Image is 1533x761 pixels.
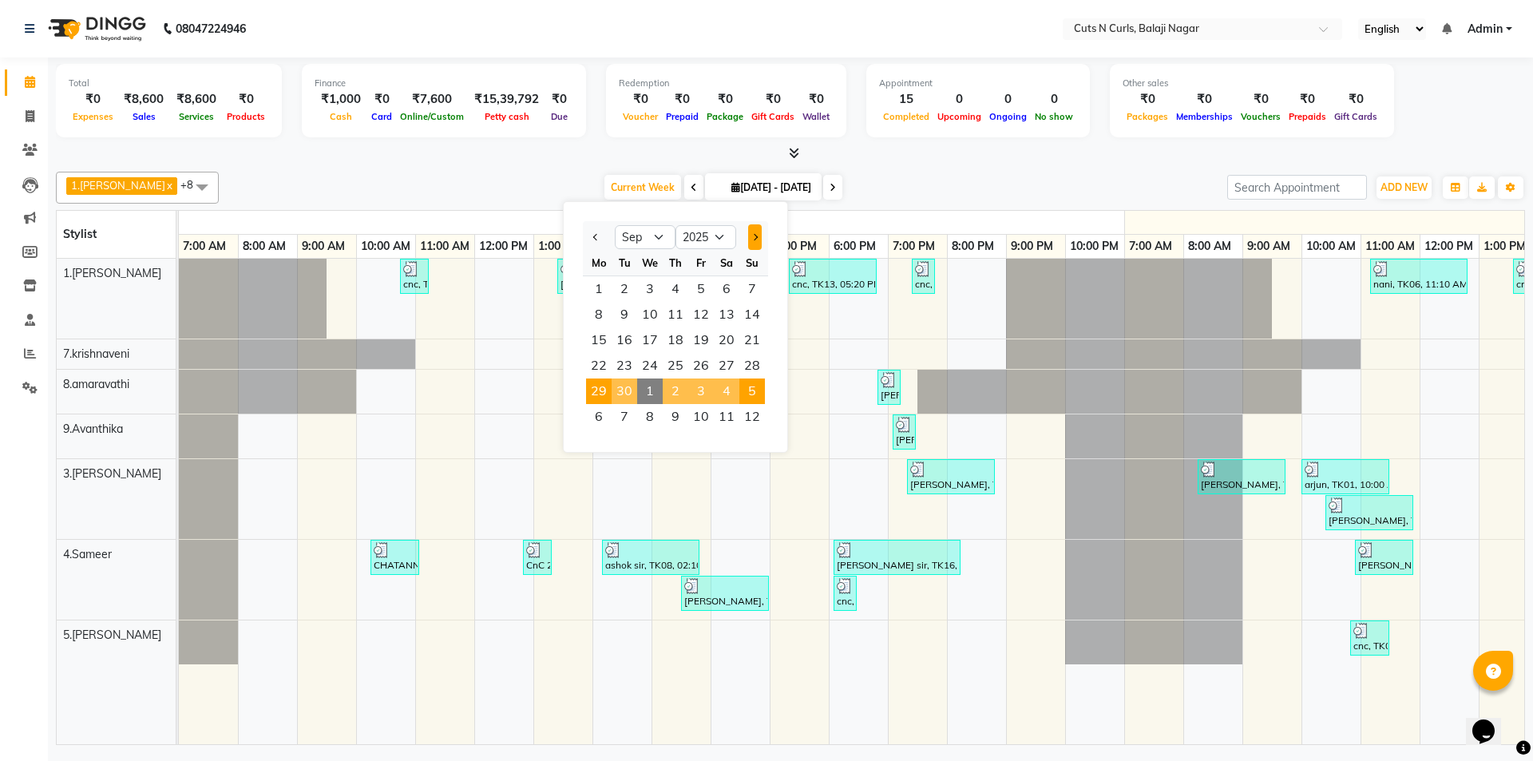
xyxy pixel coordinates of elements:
[586,276,612,302] div: Monday, September 1, 2025
[663,276,688,302] div: Thursday, September 4, 2025
[396,90,468,109] div: ₹7,600
[586,404,612,430] div: Monday, October 6, 2025
[933,90,985,109] div: 0
[663,353,688,379] span: 25
[663,250,688,275] div: Th
[662,90,703,109] div: ₹0
[637,379,663,404] span: 1
[1184,235,1235,258] a: 8:00 AM
[547,111,572,122] span: Due
[586,353,612,379] div: Monday, September 22, 2025
[612,302,637,327] span: 9
[637,327,663,353] div: Wednesday, September 17, 2025
[879,77,1077,90] div: Appointment
[1172,90,1237,109] div: ₹0
[739,276,765,302] div: Sunday, September 7, 2025
[739,250,765,275] div: Su
[63,347,129,361] span: 7.krishnaveni
[1123,111,1172,122] span: Packages
[688,327,714,353] div: Friday, September 19, 2025
[637,276,663,302] span: 3
[747,90,798,109] div: ₹0
[612,404,637,430] span: 7
[589,224,603,250] button: Previous month
[663,276,688,302] span: 4
[180,178,205,191] span: +8
[604,542,698,573] div: ashok sir, TK08, 02:10 PM-03:50 PM, men hair cut (₹300),Trimming (₹100)
[1480,235,1530,258] a: 1:00 PM
[748,224,762,250] button: Next month
[612,276,637,302] div: Tuesday, September 2, 2025
[223,90,269,109] div: ₹0
[909,462,993,492] div: [PERSON_NAME], TK18, 07:20 PM-08:50 PM, men hair cut (₹300)
[798,90,834,109] div: ₹0
[1302,235,1360,258] a: 10:00 AM
[637,353,663,379] div: Wednesday, September 24, 2025
[612,327,637,353] div: Tuesday, September 16, 2025
[739,404,765,430] span: 12
[688,327,714,353] span: 19
[1243,235,1294,258] a: 9:00 AM
[71,179,165,192] span: 1.[PERSON_NAME]
[663,353,688,379] div: Thursday, September 25, 2025
[604,175,681,200] span: Current Week
[612,327,637,353] span: 16
[416,235,473,258] a: 11:00 AM
[714,379,739,404] span: 4
[739,302,765,327] span: 14
[663,302,688,327] span: 11
[1285,90,1330,109] div: ₹0
[69,111,117,122] span: Expenses
[714,276,739,302] span: 6
[739,327,765,353] span: 21
[879,372,899,402] div: [PERSON_NAME], TK14, 06:50 PM-07:05 PM, Eye browes (₹50)
[545,90,573,109] div: ₹0
[63,628,161,642] span: 5.[PERSON_NAME]
[1420,235,1477,258] a: 12:00 PM
[1372,261,1466,291] div: nani, TK06, 11:10 AM-12:50 PM, men hair cut (₹300),Trimming (₹100)
[714,276,739,302] div: Saturday, September 6, 2025
[612,353,637,379] div: Tuesday, September 23, 2025
[1361,235,1419,258] a: 11:00 AM
[586,302,612,327] span: 8
[586,379,612,404] div: Monday, September 29, 2025
[175,111,218,122] span: Services
[703,111,747,122] span: Package
[367,111,396,122] span: Card
[315,90,367,109] div: ₹1,000
[663,379,688,404] div: Thursday, October 2, 2025
[1380,181,1428,193] span: ADD NEW
[1031,90,1077,109] div: 0
[612,250,637,275] div: Tu
[739,302,765,327] div: Sunday, September 14, 2025
[714,353,739,379] span: 27
[559,261,654,291] div: [PERSON_NAME], TK05, 01:25 PM-03:05 PM, men hair cut (₹300),Trimming (₹100)
[739,379,765,404] div: Sunday, October 5, 2025
[770,235,821,258] a: 5:00 PM
[727,181,815,193] span: [DATE] - [DATE]
[688,379,714,404] span: 3
[1352,623,1388,653] div: cnc, TK02, 10:50 AM-11:30 AM, HairWash+Mask+BlowDry Setting (₹600)
[129,111,160,122] span: Sales
[714,327,739,353] span: 20
[879,90,933,109] div: 15
[63,377,129,391] span: 8.amaravathi
[714,404,739,430] div: Saturday, October 11, 2025
[1285,111,1330,122] span: Prepaids
[176,6,246,51] b: 08047224946
[1303,462,1388,492] div: arjun, TK01, 10:00 AM-11:30 AM, men hair cut (₹300)
[879,111,933,122] span: Completed
[933,111,985,122] span: Upcoming
[688,379,714,404] div: Friday, October 3, 2025
[637,250,663,275] div: We
[739,379,765,404] span: 5
[830,235,880,258] a: 6:00 PM
[688,404,714,430] span: 10
[315,77,573,90] div: Finance
[739,276,765,302] span: 7
[948,235,998,258] a: 8:00 PM
[662,111,703,122] span: Prepaid
[913,261,933,291] div: cnc, TK15, 07:25 PM-07:40 PM, Eye browes (₹50)
[1357,542,1412,573] div: [PERSON_NAME], TK04, 10:55 AM-11:55 AM, Hydra-basic (₹3000)
[402,261,427,291] div: cnc, TK02, 10:45 AM-11:15 AM, Head massage [DEMOGRAPHIC_DATA] (₹250)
